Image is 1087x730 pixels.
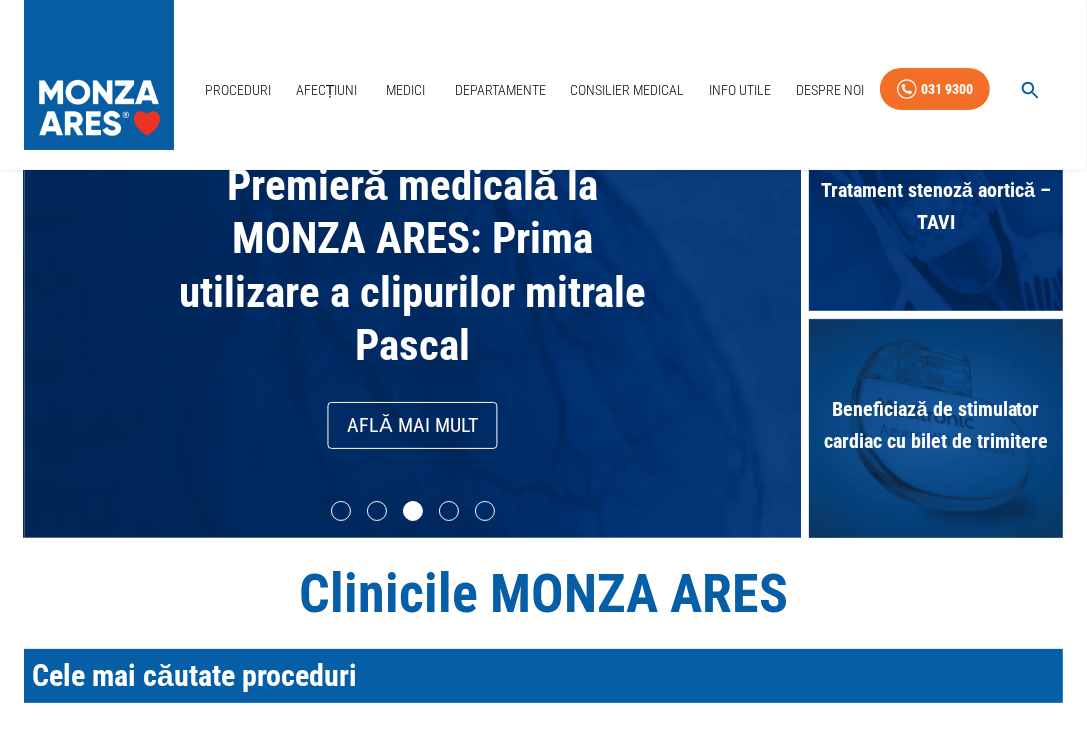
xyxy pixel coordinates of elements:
a: Consilier Medical [562,70,692,111]
a: Medici [374,70,438,111]
a: Proceduri [197,70,279,111]
div: Beneficiază de stimulator cardiac cu bilet de trimitere [809,319,1063,538]
span: Tratament stenoză aortică – TAVI [809,164,1063,248]
a: Afecțiuni [288,70,366,111]
span: Beneficiază de stimulator cardiac cu bilet de trimitere [809,383,1063,467]
li: slide item 3 [403,501,423,521]
div: Tratament stenoză aortică – TAVI [809,100,1063,319]
h1: Clinicile MONZA ARES [24,562,1063,625]
a: Află mai mult [328,402,498,449]
a: Despre Noi [788,70,872,111]
li: slide item 2 [367,501,387,521]
a: 031 9300 [880,68,990,111]
div: 031 9300 [921,77,973,102]
li: slide item 4 [439,501,459,521]
a: Info Utile [701,70,779,111]
span: Cele mai căutate proceduri [32,658,357,693]
li: slide item 5 [475,501,495,521]
li: slide item 1 [331,501,351,521]
a: Departamente [447,70,554,111]
span: Premieră medicală la MONZA ARES: Prima utilizare a clipurilor mitrale Pascal [179,160,646,369]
